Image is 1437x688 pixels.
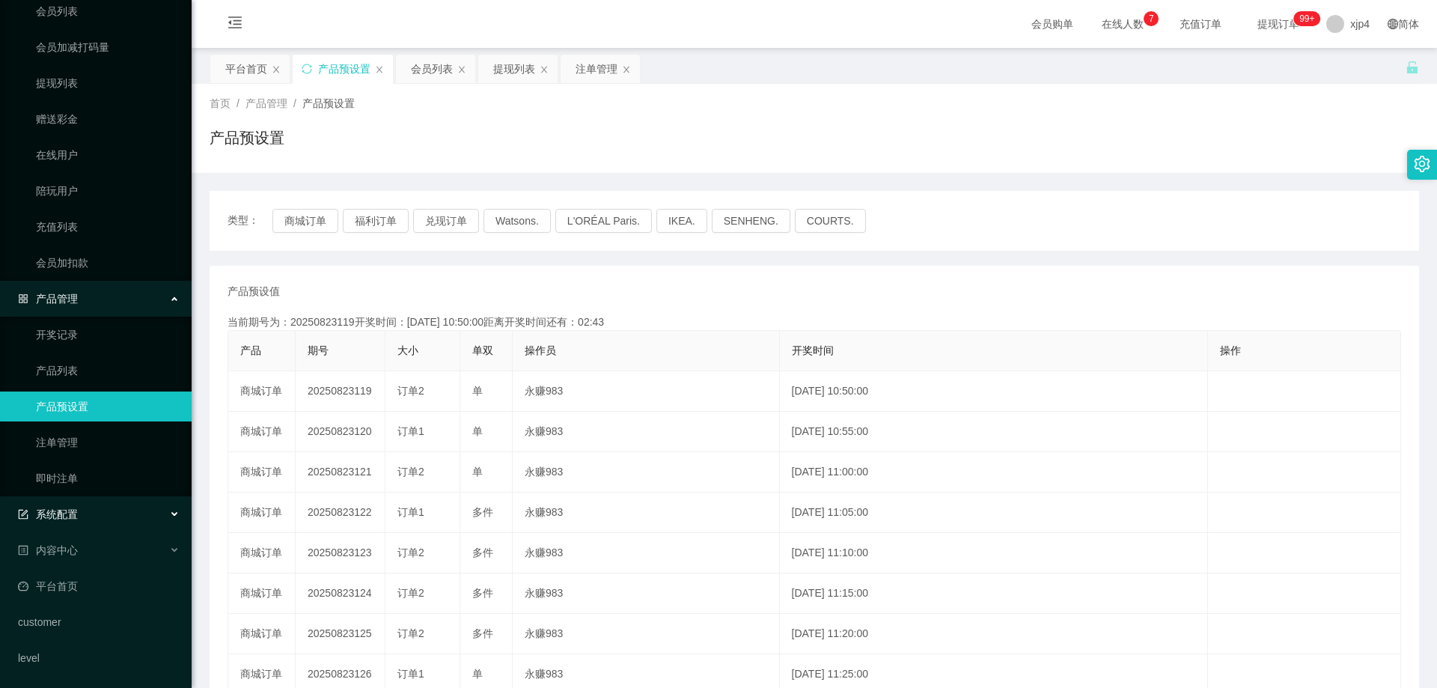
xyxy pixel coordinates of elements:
a: 即时注单 [36,463,180,493]
td: 20250823121 [296,452,385,493]
i: 图标: profile [18,545,28,555]
div: 产品预设置 [318,55,370,83]
a: 提现列表 [36,68,180,98]
span: / [293,97,296,109]
a: 在线用户 [36,140,180,170]
span: 产品预设值 [228,284,280,299]
td: [DATE] 11:00:00 [780,452,1209,493]
span: 产品预设置 [302,97,355,109]
td: [DATE] 11:05:00 [780,493,1209,533]
button: 兑现订单 [413,209,479,233]
div: 当前期号为：20250823119开奖时间：[DATE] 10:50:00距离开奖时间还有：02:43 [228,314,1401,330]
span: 充值订单 [1172,19,1229,29]
a: 充值列表 [36,212,180,242]
td: 商城订单 [228,371,296,412]
span: 开奖时间 [792,344,834,356]
span: 在线人数 [1094,19,1151,29]
i: 图标: appstore-o [18,293,28,304]
p: 7 [1149,11,1154,26]
div: 平台首页 [225,55,267,83]
i: 图标: close [622,65,631,74]
a: level [18,643,180,673]
span: 内容中心 [18,544,78,556]
i: 图标: close [272,65,281,74]
a: 陪玩用户 [36,176,180,206]
span: 首页 [210,97,231,109]
a: 会员加扣款 [36,248,180,278]
span: / [237,97,239,109]
i: 图标: global [1388,19,1398,29]
i: 图标: close [375,65,384,74]
td: 20250823124 [296,573,385,614]
td: [DATE] 11:15:00 [780,573,1209,614]
td: [DATE] 11:20:00 [780,614,1209,654]
a: 赠送彩金 [36,104,180,134]
i: 图标: menu-fold [210,1,260,49]
span: 订单2 [397,547,424,558]
i: 图标: unlock [1406,61,1419,74]
span: 操作员 [525,344,556,356]
span: 多件 [472,547,493,558]
td: [DATE] 10:55:00 [780,412,1209,452]
i: 图标: form [18,509,28,520]
span: 产品管理 [18,293,78,305]
td: 永赚983 [513,493,780,533]
button: 福利订单 [343,209,409,233]
span: 大小 [397,344,418,356]
button: COURTS. [795,209,866,233]
a: 产品预设置 [36,392,180,421]
span: 类型： [228,209,272,233]
span: 期号 [308,344,329,356]
span: 产品 [240,344,261,356]
button: Watsons. [483,209,551,233]
div: 提现列表 [493,55,535,83]
td: [DATE] 11:10:00 [780,533,1209,573]
a: 会员加减打码量 [36,32,180,62]
div: 会员列表 [411,55,453,83]
a: customer [18,607,180,637]
span: 多件 [472,587,493,599]
div: 注单管理 [576,55,617,83]
span: 订单1 [397,668,424,680]
span: 单 [472,425,483,437]
button: L'ORÉAL Paris. [555,209,652,233]
a: 产品列表 [36,356,180,386]
span: 操作 [1220,344,1241,356]
a: 注单管理 [36,427,180,457]
span: 单 [472,385,483,397]
span: 单 [472,466,483,478]
h1: 产品预设置 [210,127,284,149]
span: 多件 [472,506,493,518]
td: 永赚983 [513,371,780,412]
span: 产品管理 [245,97,287,109]
i: 图标: close [457,65,466,74]
span: 订单2 [397,587,424,599]
span: 订单2 [397,627,424,639]
td: 20250823119 [296,371,385,412]
td: 商城订单 [228,573,296,614]
td: 商城订单 [228,533,296,573]
a: 图标: dashboard平台首页 [18,571,180,601]
a: 开奖记录 [36,320,180,350]
td: 商城订单 [228,614,296,654]
span: 多件 [472,627,493,639]
span: 订单2 [397,466,424,478]
td: 20250823125 [296,614,385,654]
button: SENHENG. [712,209,790,233]
sup: 7 [1144,11,1159,26]
span: 提现订单 [1250,19,1307,29]
span: 单双 [472,344,493,356]
sup: 165 [1293,11,1320,26]
button: IKEA. [656,209,707,233]
td: 商城订单 [228,452,296,493]
button: 商城订单 [272,209,338,233]
td: 永赚983 [513,573,780,614]
i: 图标: close [540,65,549,74]
i: 图标: setting [1414,156,1430,172]
td: 商城订单 [228,412,296,452]
span: 订单2 [397,385,424,397]
td: 永赚983 [513,412,780,452]
span: 系统配置 [18,508,78,520]
td: 永赚983 [513,452,780,493]
span: 单 [472,668,483,680]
